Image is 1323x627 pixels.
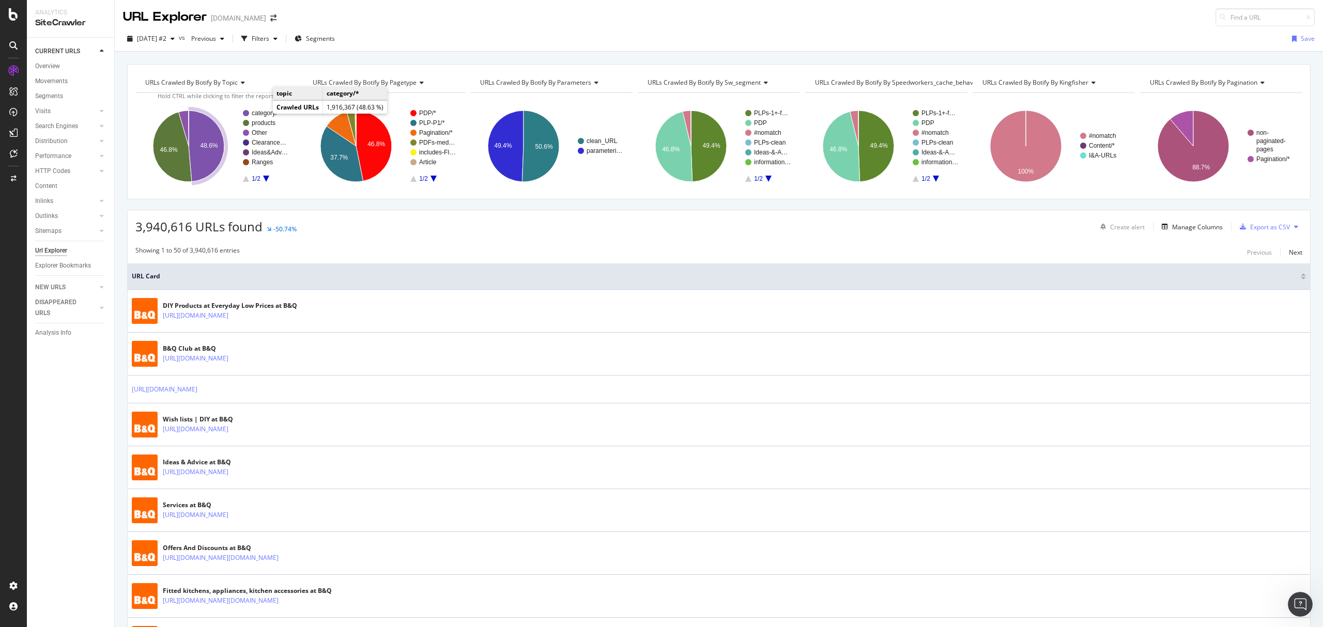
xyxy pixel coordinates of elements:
span: URLs Crawled By Botify By pagination [1150,78,1257,87]
span: vs [179,33,187,42]
text: 46.8% [160,146,178,153]
a: Sitemaps [35,226,97,237]
h4: URLs Crawled By Botify By speedworkers_cache_behaviors [813,74,999,91]
text: 100% [1018,168,1034,175]
text: I&A-URLs [1089,152,1116,159]
td: Crawled URLs [273,101,323,114]
div: Export as CSV [1250,223,1290,231]
div: Overview [35,61,60,72]
text: PDP/* [419,109,436,117]
svg: A chart. [638,101,798,191]
text: #nomatch [1089,132,1116,139]
div: HTTP Codes [35,166,70,177]
span: URLs Crawled By Botify By speedworkers_cache_behaviors [815,78,984,87]
div: Url Explorer [35,245,67,256]
text: Article [419,159,437,166]
a: [URL][DOMAIN_NAME][DOMAIN_NAME] [163,595,279,606]
button: Previous [187,30,228,47]
div: Outlinks [35,211,58,222]
text: PLPs-clean [754,139,786,146]
svg: A chart. [1140,101,1301,191]
span: Hold CTRL while clicking to filter the report. [158,92,275,100]
div: Create alert [1110,223,1145,231]
a: Outlinks [35,211,97,222]
button: [DATE] #2 [123,30,179,47]
text: 1/2 [754,175,763,182]
text: Ranges [252,159,273,166]
text: products [252,119,275,127]
text: PDP [754,119,767,127]
text: 46.8% [662,146,680,153]
div: -50.74% [273,225,297,233]
span: Previous [187,34,216,43]
img: main image [132,341,158,367]
text: 50.6% [535,143,553,150]
div: Offers And Discounts at B&Q [163,543,324,553]
span: 2025 Sep. 15th #2 [137,34,166,43]
span: 3,940,616 URLs found [135,218,263,235]
a: [URL][DOMAIN_NAME][DOMAIN_NAME] [163,553,279,563]
iframe: Intercom live chat [1288,592,1313,617]
div: Segments [35,91,63,102]
text: Other [252,129,267,136]
h4: URLs Crawled By Botify By topic [143,74,288,91]
a: Search Engines [35,121,97,132]
text: pages [1256,146,1273,153]
div: Sitemaps [35,226,61,237]
img: main image [132,497,158,523]
text: Ideas-&-A… [921,149,955,156]
text: #nomatch [921,129,949,136]
a: NEW URLS [35,282,97,293]
text: PLP-P1/* [419,119,445,127]
h4: URLs Crawled By Botify By pagetype [311,74,456,91]
div: Filters [252,34,269,43]
text: 49.4% [703,142,720,149]
text: clean_URL [587,137,618,145]
a: Movements [35,76,107,87]
div: Analysis Info [35,327,71,338]
text: 46.8% [367,140,385,148]
div: Fitted kitchens, appliances, kitchen accessories at B&Q [163,586,332,595]
div: Showing 1 to 50 of 3,940,616 entries [135,246,240,258]
h4: URLs Crawled By Botify By parameters [478,74,623,91]
button: Next [1289,246,1302,258]
h4: URLs Crawled By Botify By pagination [1148,74,1293,91]
span: URL Card [132,272,1298,281]
span: URLs Crawled By Botify By sw_segment [648,78,761,87]
div: Visits [35,106,51,117]
div: Save [1301,34,1315,43]
text: 46.8% [829,146,847,153]
div: A chart. [135,101,296,191]
a: CURRENT URLS [35,46,97,57]
span: URLs Crawled By Botify By kingfisher [982,78,1088,87]
div: Analytics [35,8,106,17]
text: PLPs-1+-f… [754,109,788,117]
h4: URLs Crawled By Botify By sw_segment [645,74,791,91]
div: Content [35,181,57,192]
svg: A chart. [805,101,966,191]
div: CURRENT URLS [35,46,80,57]
a: [URL][DOMAIN_NAME] [163,310,228,321]
div: DISAPPEARED URLS [35,297,87,319]
td: topic [273,87,323,100]
text: 49.4% [494,142,512,149]
div: NEW URLS [35,282,66,293]
img: main image [132,540,158,566]
a: Analysis Info [35,327,107,338]
text: 88.7% [1192,164,1210,171]
div: SiteCrawler [35,17,106,29]
button: Filters [237,30,282,47]
text: 37.7% [330,154,348,161]
text: Clearance… [252,139,286,146]
svg: A chart. [973,101,1133,191]
a: Segments [35,91,107,102]
text: paginated- [1256,137,1286,145]
svg: A chart. [470,101,631,191]
text: information… [754,159,791,166]
text: PLPs-clean [921,139,953,146]
button: Create alert [1096,218,1145,235]
img: main image [132,412,158,437]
